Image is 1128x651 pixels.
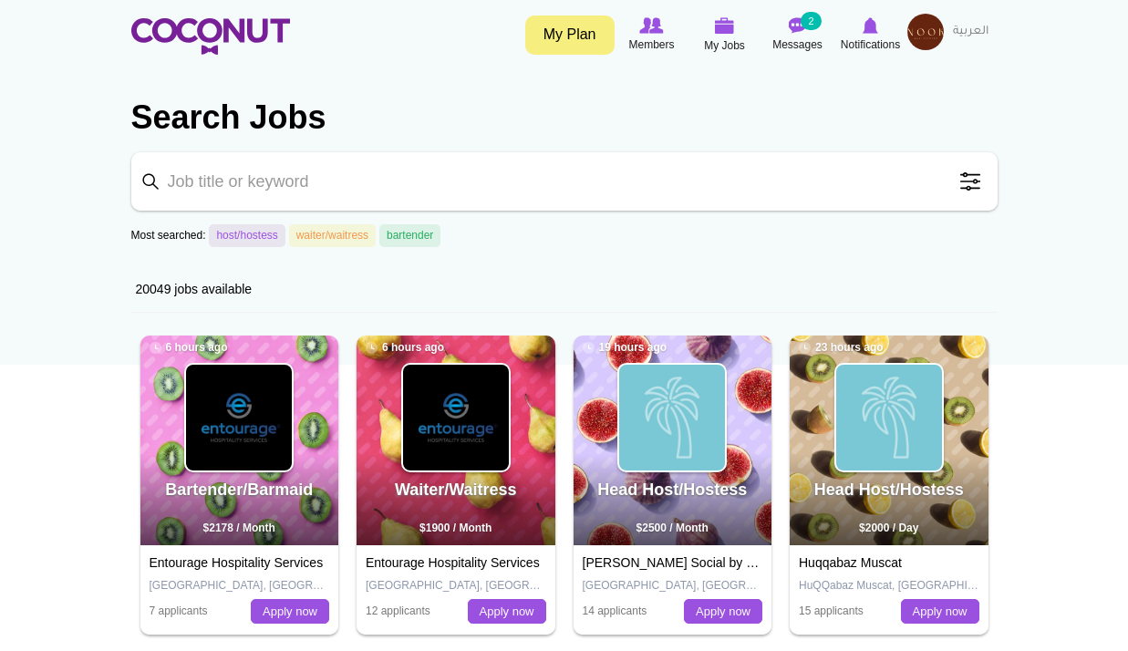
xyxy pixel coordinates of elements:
[636,522,709,534] span: $2500 / Month
[468,599,546,625] a: Apply now
[841,36,900,54] span: Notifications
[131,266,998,313] div: 20049 jobs available
[814,480,964,499] a: Head Host/Hostess
[366,555,540,570] a: Entourage Hospitality Services
[131,152,998,211] input: Job title or keyword
[131,228,206,243] label: Most searched:
[525,15,615,55] a: My Plan
[203,522,275,534] span: $2178 / Month
[616,14,688,56] a: Browse Members Members
[251,599,329,625] a: Apply now
[165,480,313,499] a: Bartender/Barmaid
[801,12,821,30] small: 2
[186,365,292,470] img: Entourage Hospitality Services
[583,578,763,594] p: [GEOGRAPHIC_DATA], [GEOGRAPHIC_DATA]
[150,555,324,570] a: Entourage Hospitality Services
[150,578,330,594] p: [GEOGRAPHIC_DATA], [GEOGRAPHIC_DATA]
[419,522,492,534] span: $1900 / Month
[131,18,290,55] img: Home
[704,36,745,55] span: My Jobs
[799,340,884,356] span: 23 hours ago
[366,604,430,617] span: 12 applicants
[799,578,979,594] p: HuQQabaz Muscat, [GEOGRAPHIC_DATA], [GEOGRAPHIC_DATA], [GEOGRAPHIC_DATA]
[150,340,228,356] span: 6 hours ago
[209,224,285,247] a: host/hostess
[799,604,864,617] span: 15 applicants
[901,599,979,625] a: Apply now
[684,599,762,625] a: Apply now
[761,14,834,56] a: Messages Messages 2
[639,17,663,34] img: Browse Members
[628,36,674,54] span: Members
[863,17,878,34] img: Notifications
[789,17,807,34] img: Messages
[583,555,916,570] a: [PERSON_NAME] Social by [PERSON_NAME] the Grocer
[366,578,546,594] p: [GEOGRAPHIC_DATA], [GEOGRAPHIC_DATA]
[688,14,761,57] a: My Jobs My Jobs
[403,365,509,470] img: Entourage Hospitality Services
[619,365,725,470] img: Restaurants & Bars
[366,340,444,356] span: 6 hours ago
[859,522,918,534] span: $2000 / Day
[715,17,735,34] img: My Jobs
[836,365,942,470] img: Huqqabaz Muscat
[834,14,907,56] a: Notifications Notifications
[799,555,902,570] a: Huqqabaz Muscat
[597,480,747,499] a: Head Host/Hostess
[395,480,517,499] a: Waiter/Waitress
[944,14,998,50] a: العربية
[289,224,376,247] a: waiter/waitress
[583,340,667,356] span: 19 hours ago
[772,36,823,54] span: Messages
[379,224,440,247] a: bartender
[583,604,647,617] span: 14 applicants
[131,96,998,139] h2: Search Jobs
[150,604,208,617] span: 7 applicants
